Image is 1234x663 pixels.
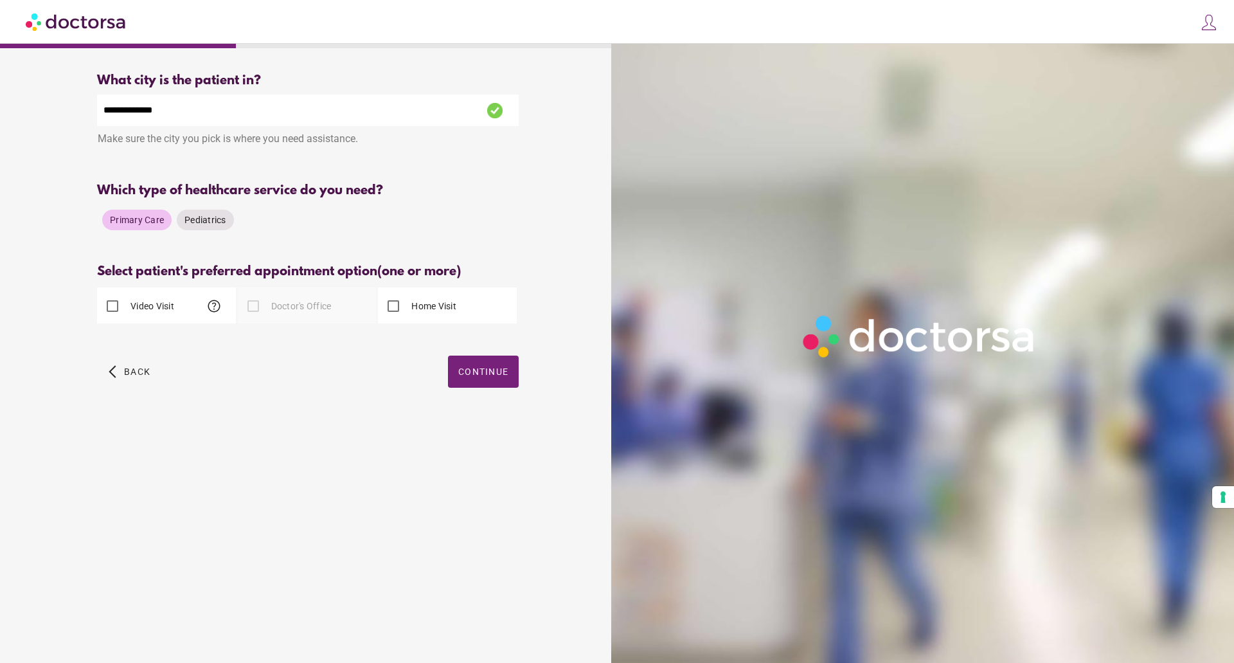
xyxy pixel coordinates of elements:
span: Pediatrics [184,215,226,225]
div: Make sure the city you pick is where you need assistance. [97,126,519,154]
span: Primary Care [110,215,164,225]
img: Doctorsa.com [26,7,127,36]
span: (one or more) [377,264,461,279]
div: Select patient's preferred appointment option [97,264,519,279]
button: Your consent preferences for tracking technologies [1212,486,1234,508]
label: Video Visit [128,300,174,313]
span: Back [124,367,150,377]
div: What city is the patient in? [97,73,519,88]
label: Doctor's Office [269,300,332,313]
label: Home Visit [409,300,456,313]
img: icons8-customer-100.png [1200,14,1218,32]
button: Continue [448,356,519,388]
div: Which type of healthcare service do you need? [97,183,519,198]
span: help [206,298,222,314]
img: Logo-Doctorsa-trans-White-partial-flat.png [796,309,1043,364]
span: Continue [458,367,508,377]
button: arrow_back_ios Back [103,356,156,388]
